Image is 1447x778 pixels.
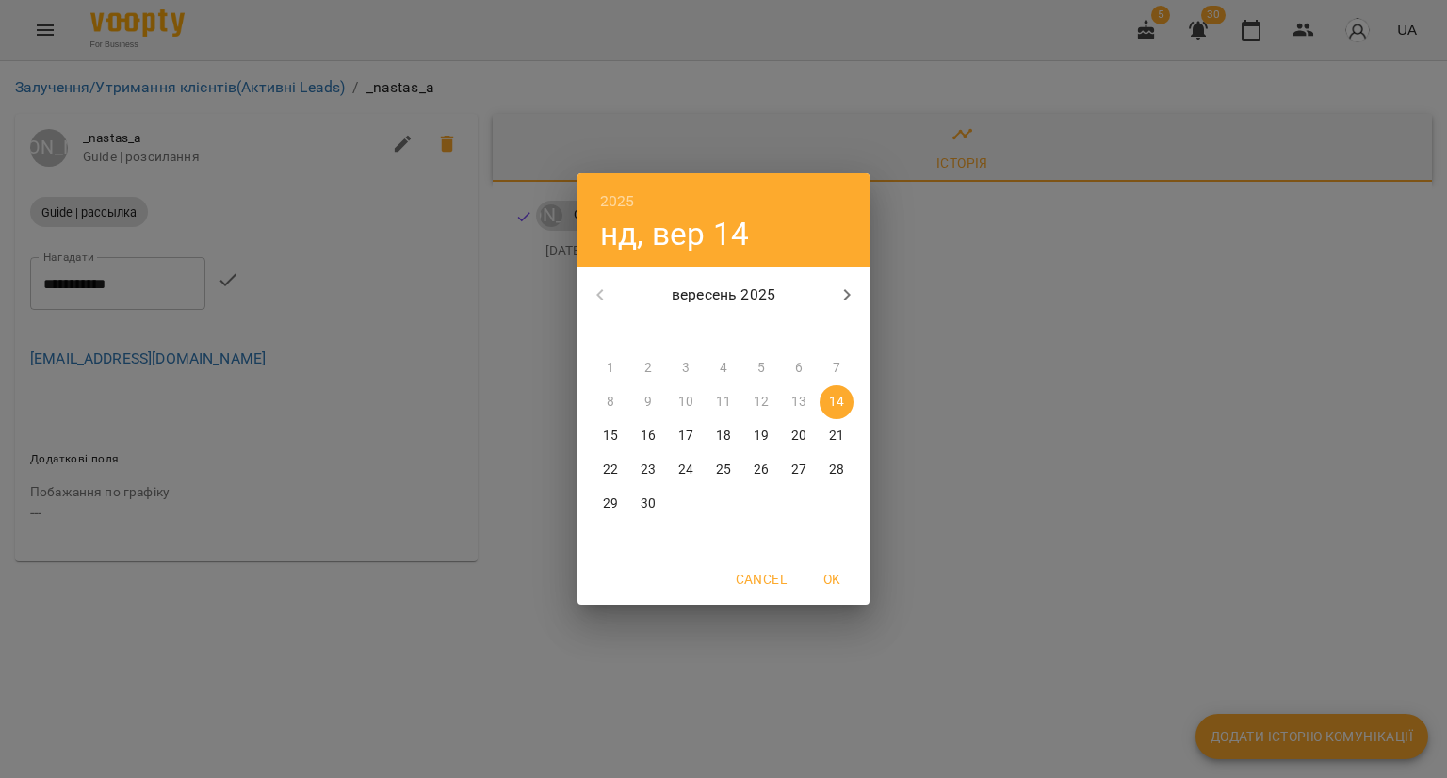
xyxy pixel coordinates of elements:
p: 24 [678,461,693,479]
p: 19 [754,427,769,446]
button: 16 [631,419,665,453]
p: 25 [716,461,731,479]
p: 21 [829,427,844,446]
span: Cancel [736,568,787,591]
button: 21 [820,419,854,453]
button: 26 [744,453,778,487]
button: 29 [593,487,627,521]
span: нд [820,323,854,342]
button: Cancel [728,562,794,596]
span: OK [809,568,854,591]
button: 14 [820,385,854,419]
button: 23 [631,453,665,487]
span: пн [593,323,627,342]
p: 18 [716,427,731,446]
button: нд, вер 14 [600,215,749,253]
p: 26 [754,461,769,479]
span: вт [631,323,665,342]
button: 18 [707,419,740,453]
p: 20 [791,427,806,446]
button: 17 [669,419,703,453]
p: 17 [678,427,693,446]
button: 24 [669,453,703,487]
span: ср [669,323,703,342]
p: 15 [603,427,618,446]
button: OK [802,562,862,596]
button: 25 [707,453,740,487]
p: 23 [641,461,656,479]
p: 16 [641,427,656,446]
button: 22 [593,453,627,487]
button: 19 [744,419,778,453]
span: пт [744,323,778,342]
p: вересень 2025 [623,284,825,306]
p: 14 [829,393,844,412]
button: 15 [593,419,627,453]
p: 28 [829,461,844,479]
p: 30 [641,494,656,513]
span: сб [782,323,816,342]
button: 20 [782,419,816,453]
button: 28 [820,453,854,487]
button: 30 [631,487,665,521]
button: 2025 [600,188,635,215]
p: 22 [603,461,618,479]
button: 27 [782,453,816,487]
p: 27 [791,461,806,479]
span: чт [707,323,740,342]
p: 29 [603,494,618,513]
